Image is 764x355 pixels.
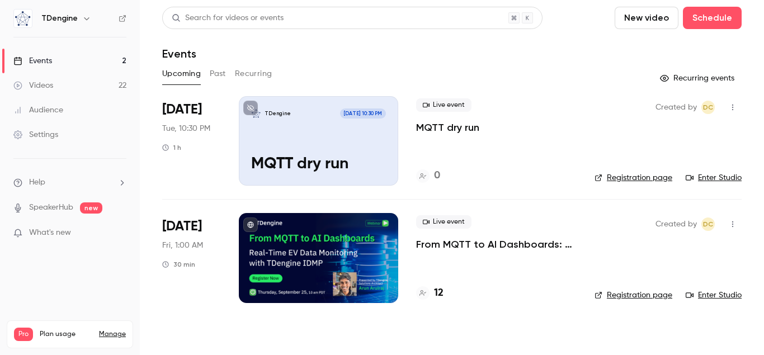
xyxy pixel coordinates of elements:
[162,47,196,60] h1: Events
[703,101,713,114] span: DC
[686,172,742,183] a: Enter Studio
[99,330,126,339] a: Manage
[41,13,78,24] h6: TDengine
[172,12,284,24] div: Search for videos or events
[655,217,697,231] span: Created by
[13,177,126,188] li: help-dropdown-opener
[162,213,221,302] div: Sep 25 Thu, 10:00 AM (America/Los Angeles)
[162,101,202,119] span: [DATE]
[595,290,672,301] a: Registration page
[162,65,201,83] button: Upcoming
[40,330,92,339] span: Plan usage
[13,129,58,140] div: Settings
[416,238,577,251] a: From MQTT to AI Dashboards: Real-Time EV Data Monitoring with TDengine IDMP
[655,101,697,114] span: Created by
[595,172,672,183] a: Registration page
[239,96,398,186] a: MQTT dry runTDengine[DATE] 10:30 PMMQTT dry run
[14,10,32,27] img: TDengine
[416,215,471,229] span: Live event
[162,123,210,134] span: Tue, 10:30 PM
[701,217,715,231] span: Daniel Clow
[265,110,291,117] p: TDengine
[235,65,272,83] button: Recurring
[162,143,181,152] div: 1 h
[416,286,444,301] a: 12
[13,80,53,91] div: Videos
[434,286,444,301] h4: 12
[655,69,742,87] button: Recurring events
[416,121,479,134] a: MQTT dry run
[434,168,440,183] h4: 0
[162,96,221,186] div: Sep 23 Tue, 10:30 PM (Asia/Shanghai)
[686,290,742,301] a: Enter Studio
[701,101,715,114] span: Daniel Clow
[251,155,386,173] p: MQTT dry run
[80,202,102,214] span: new
[162,260,195,269] div: 30 min
[162,217,202,235] span: [DATE]
[162,240,203,251] span: Fri, 1:00 AM
[683,7,742,29] button: Schedule
[14,328,33,341] span: Pro
[615,7,678,29] button: New video
[340,108,386,119] span: [DATE] 10:30 PM
[416,168,440,183] a: 0
[29,202,73,214] a: SpeakerHub
[416,98,471,112] span: Live event
[210,65,226,83] button: Past
[703,217,713,231] span: DC
[13,55,52,67] div: Events
[13,105,63,116] div: Audience
[29,177,45,188] span: Help
[29,227,71,239] span: What's new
